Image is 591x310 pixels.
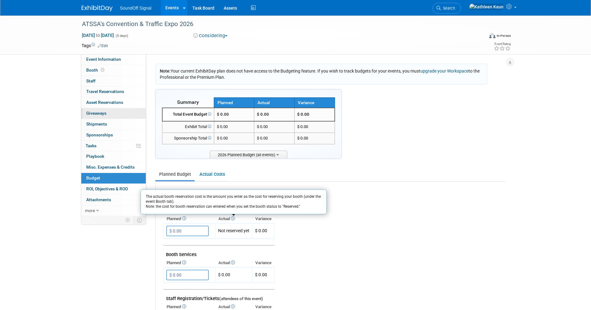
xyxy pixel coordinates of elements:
[160,69,171,73] span: Note:
[82,33,114,38] span: [DATE] [DATE]
[177,99,199,105] span: Summary
[494,42,511,46] div: Event Rating
[432,3,461,14] a: Search
[81,151,146,162] a: Playbook
[86,154,104,159] span: Playbook
[86,57,121,62] span: Event Information
[294,98,335,108] th: Variance
[255,228,267,233] span: $ 0.00
[163,215,215,223] th: Planned
[86,197,111,202] span: Attachments
[98,44,108,48] a: Edit
[95,33,101,38] span: to
[297,124,308,129] span: $ 0.00
[86,186,128,191] span: ROI, Objectives & ROO
[86,100,123,105] span: Asset Reservations
[215,215,252,223] th: Actual
[86,89,124,94] span: Travel Reservations
[133,216,146,224] td: Toggle Event Tabs
[165,112,211,117] div: Total Event Budget
[86,111,106,116] span: Giveaways
[496,33,511,38] div: In-Person
[85,208,95,213] span: more
[81,108,146,119] a: Giveaways
[420,69,468,73] a: upgrade your Workspace
[81,119,146,130] a: Shipments
[82,5,113,11] img: ExhibitDay
[191,33,230,39] button: Considering
[86,165,135,170] span: Misc. Expenses & Credits
[86,78,96,83] span: Staff
[155,169,195,180] a: Planned Budget
[254,108,294,121] td: $ 0.00
[86,143,96,148] span: Tasks
[81,97,146,108] a: Asset Reservations
[254,98,294,108] th: Actual
[81,130,146,140] a: Sponsorships
[252,215,275,223] th: Variance
[215,224,252,239] td: Not reserved yet
[441,6,455,11] span: Search
[81,54,146,65] a: Event Information
[86,132,113,137] span: Sponsorships
[82,42,108,49] td: Tags
[163,259,215,267] th: Planned
[81,65,146,76] a: Booth
[81,162,146,173] a: Misc. Expenses & Credits
[115,34,128,38] span: (5 days)
[217,112,229,117] span: $ 0.00
[81,195,146,205] a: Attachments
[163,290,275,303] td: Staff Registration/Tickets
[252,259,275,267] th: Variance
[81,184,146,194] a: ROI, Objectives & ROO
[219,296,263,301] span: (attendees of this event)
[81,173,146,184] a: Budget
[489,33,495,38] img: Format-Inperson.png
[165,124,211,130] div: Exhibit Total
[86,175,100,180] span: Budget
[255,272,267,277] span: $ 0.00
[469,3,504,10] img: Kathleen Kaun
[210,151,287,158] span: 2026 Planned Budget (all events)
[81,206,146,216] a: more
[163,246,275,259] td: Booth Services
[86,68,105,73] span: Booth
[81,141,146,151] a: Tasks
[81,76,146,86] a: Staff
[217,124,228,129] span: $ 0.00
[80,19,475,30] div: ATSSA's Convention & Traffic Expo 2026
[214,98,254,108] th: Planned
[297,112,309,117] span: $ 0.00
[447,32,511,42] div: Event Format
[297,136,308,140] span: $ 0.00
[160,69,480,80] span: Your current ExhibitDay plan does not have access to the Budgeting feature. If you wish to track ...
[254,133,294,144] td: $ 0.00
[100,68,105,72] span: Booth not reserved yet
[81,86,146,97] a: Travel Reservations
[120,6,152,11] span: SoundOff Signal
[123,216,133,224] td: Personalize Event Tab Strip
[141,189,327,214] div: The actual booth reservation cost is the amount you enter as the cost for reserving your booth (u...
[217,136,228,140] span: $ 0.00
[254,121,294,133] td: $ 0.00
[196,169,228,180] a: Actual Costs
[215,259,252,267] th: Actual
[165,135,211,141] div: Sponsorship Total
[215,268,252,283] td: $ 0.00
[86,122,107,126] span: Shipments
